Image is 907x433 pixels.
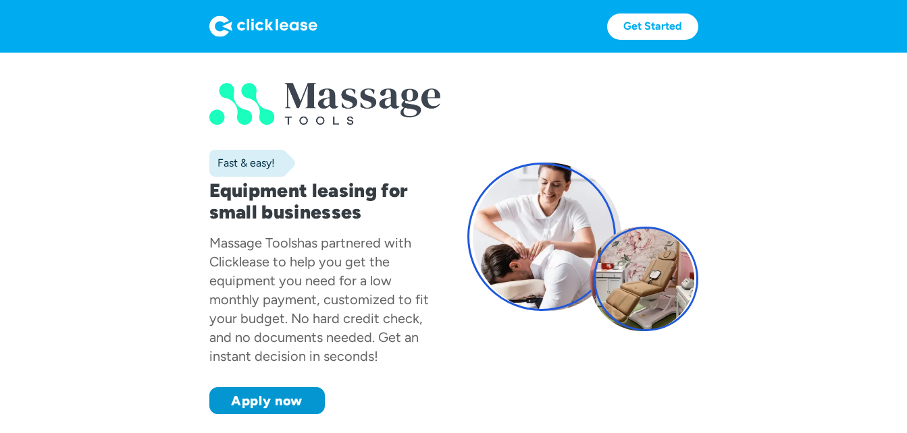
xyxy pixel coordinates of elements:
[209,156,275,170] div: Fast & easy!
[209,179,440,223] h1: Equipment leasing for small businesses
[607,13,698,40] a: Get Started
[209,387,325,414] a: Apply now
[209,235,429,364] div: has partnered with Clicklease to help you get the equipment you need for a low monthly payment, c...
[209,235,297,251] div: Massage Tools
[209,16,317,37] img: Logo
